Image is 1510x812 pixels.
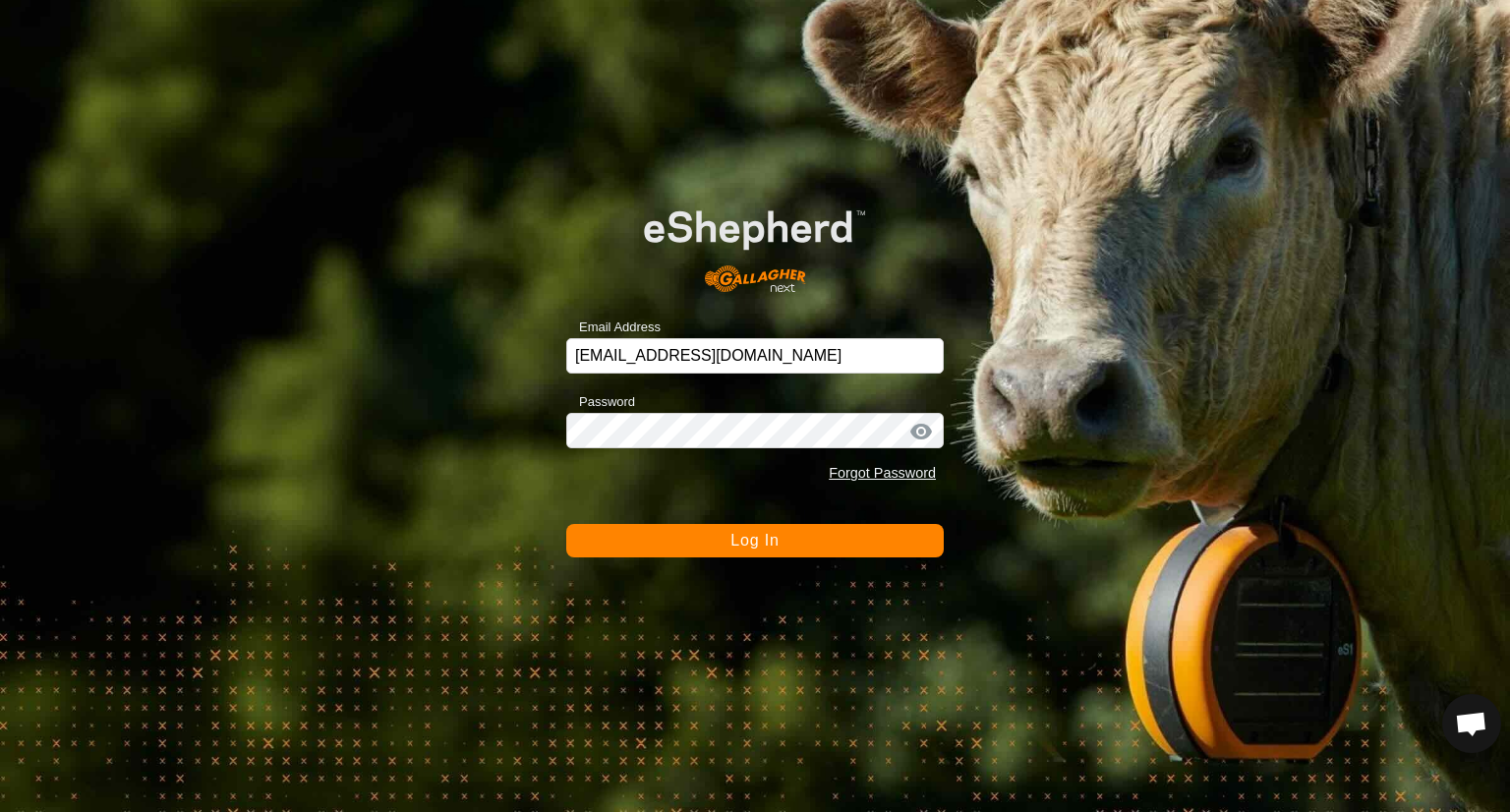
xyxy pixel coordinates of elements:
[1442,694,1501,753] div: Open chat
[829,465,936,481] a: Forgot Password
[566,524,944,557] button: Log In
[566,318,661,337] label: Email Address
[566,338,944,374] input: Email Address
[730,532,779,549] span: Log In
[604,179,905,308] img: E-shepherd Logo
[566,392,635,412] label: Password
